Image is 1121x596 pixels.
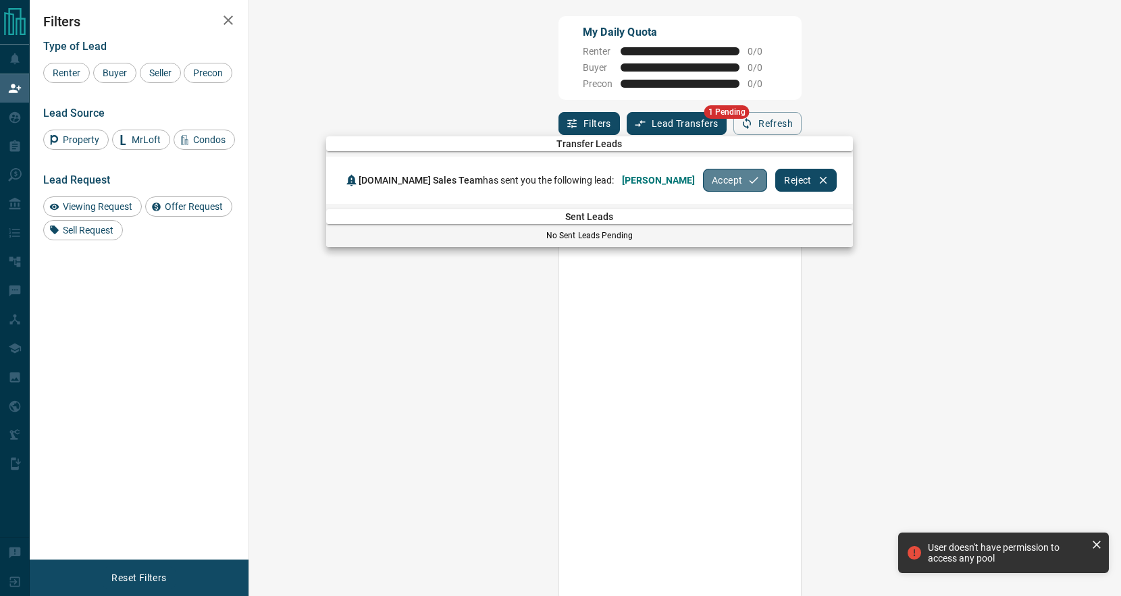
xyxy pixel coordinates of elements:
[703,169,767,192] button: Accept
[326,229,853,242] p: No Sent Leads Pending
[928,542,1086,564] div: User doesn't have permission to access any pool
[622,175,695,186] span: [PERSON_NAME]
[326,211,853,222] span: Sent Leads
[775,169,836,192] button: Reject
[326,138,853,149] span: Transfer Leads
[359,175,483,186] span: [DOMAIN_NAME] Sales Team
[359,175,614,186] span: has sent you the following lead:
